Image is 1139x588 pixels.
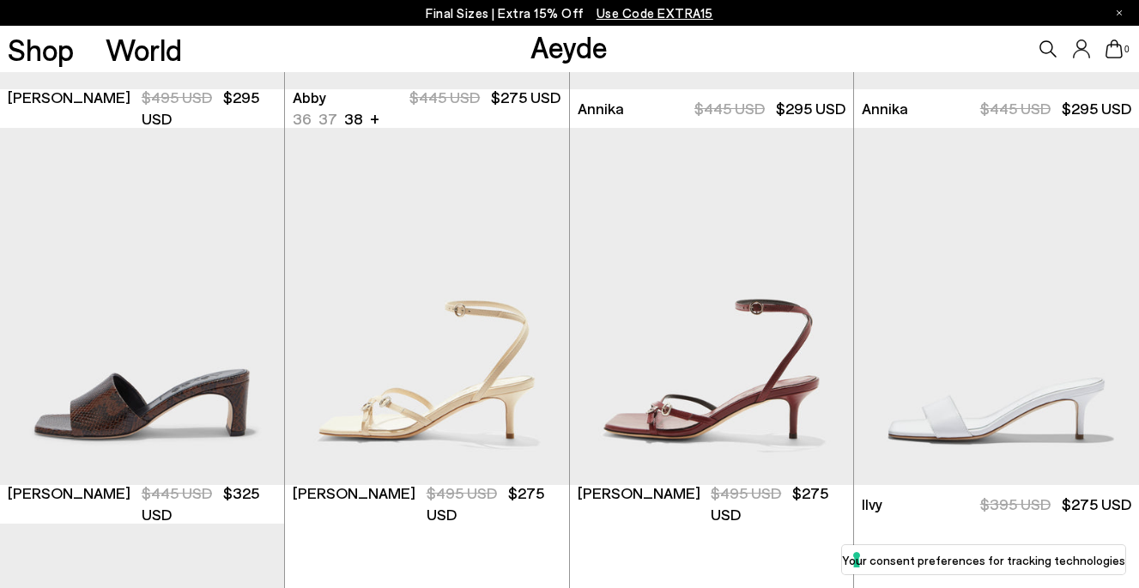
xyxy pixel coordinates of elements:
span: Abby [293,87,326,108]
span: $275 USD [1062,494,1131,513]
a: Abby 36 37 38 + $445 USD $275 USD [285,89,569,128]
a: 0 [1106,39,1123,58]
a: Shop [8,34,74,64]
a: [PERSON_NAME] $495 USD $275 USD [285,485,569,524]
a: Annika $445 USD $295 USD [570,89,854,128]
button: Your consent preferences for tracking technologies [842,545,1125,574]
img: Ilvy Leather Mules [854,128,1139,485]
span: $495 USD [711,483,781,502]
a: Annika $445 USD $295 USD [854,89,1139,128]
span: $495 USD [427,483,497,502]
span: 0 [1123,45,1131,54]
a: [PERSON_NAME] $495 USD $275 USD [570,485,854,524]
span: $275 USD [491,88,560,106]
span: [PERSON_NAME] [8,87,130,108]
a: World [106,34,182,64]
li: + [370,106,379,130]
span: [PERSON_NAME] [578,482,700,504]
span: $495 USD [142,88,212,106]
span: Annika [578,98,624,119]
span: $445 USD [980,99,1051,118]
span: $295 USD [1062,99,1131,118]
span: $445 USD [142,483,212,502]
ul: variant [293,108,360,130]
span: Navigate to /collections/ss25-final-sizes [597,5,713,21]
span: Ilvy [862,494,882,515]
span: $445 USD [694,99,765,118]
li: 38 [344,108,363,130]
span: $445 USD [409,88,480,106]
p: Final Sizes | Extra 15% Off [426,3,713,24]
span: $395 USD [980,494,1051,513]
a: Ilvy $395 USD $275 USD [854,485,1139,524]
a: Aeyde [530,28,608,64]
span: [PERSON_NAME] [293,482,415,504]
img: Libby Leather Kitten-Heel Sandals [570,128,854,485]
span: [PERSON_NAME] [8,482,130,504]
img: Libby Leather Kitten-Heel Sandals [285,128,569,485]
label: Your consent preferences for tracking technologies [842,551,1125,569]
span: $295 USD [776,99,845,118]
span: Annika [862,98,908,119]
